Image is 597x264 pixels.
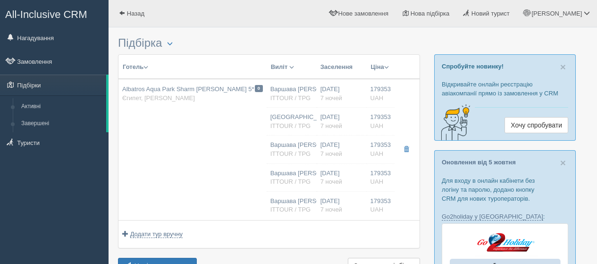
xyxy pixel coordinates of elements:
button: Close [560,158,566,168]
span: Нове замовлення [338,10,388,17]
span: All-Inclusive CRM [5,9,87,20]
span: UAH [370,206,383,213]
a: Оновлення від 5 жовтня [442,159,516,166]
span: ITTOUR / TPG [270,178,311,185]
span: ITTOUR / TPG [270,122,311,129]
span: 179353 [370,170,391,177]
span: Виліт [271,63,288,70]
div: [GEOGRAPHIC_DATA] [270,113,313,130]
span: Нова підбірка [411,10,450,17]
span: UAH [370,178,383,185]
div: Варшава [PERSON_NAME] [270,197,313,214]
span: 7 ночей [320,206,342,213]
span: UAH [370,122,383,129]
span: 7 ночей [320,94,342,102]
button: Ціна [370,62,389,72]
h3: Підбірка [118,37,420,50]
div: Варшава [PERSON_NAME] [270,85,313,102]
div: [DATE] [320,141,363,158]
span: Назад [127,10,144,17]
span: × [560,157,566,168]
span: × [560,61,566,72]
p: Спробуйте новинку! [442,62,568,71]
img: creative-idea-2907357.png [435,103,472,141]
a: Завершені [17,115,106,132]
span: 7 ночей [320,122,342,129]
div: [DATE] [320,113,363,130]
span: 0 [255,85,263,92]
p: : [442,212,568,221]
p: Відкривайте онлайн реєстрацію авіакомпанії прямо із замовлення у CRM [442,80,568,98]
a: Активні [17,98,106,115]
a: All-Inclusive CRM [0,0,108,26]
div: [DATE] [320,169,363,187]
button: Виліт [270,62,294,72]
span: UAH [370,150,383,157]
span: ITTOUR / TPG [270,94,311,102]
span: 7 ночей [320,178,342,185]
span: ITTOUR / TPG [270,206,311,213]
div: [DATE] [320,85,363,102]
p: Для входу в онлайн кабінети без логіну та паролю, додано кнопку CRM для нових туроператорів. [442,176,568,203]
button: Close [560,62,566,72]
span: Єгипет, [PERSON_NAME] [122,94,195,102]
a: Хочу спробувати [505,117,568,133]
span: 179353 [370,113,391,120]
div: Варшава [PERSON_NAME] [270,169,313,187]
span: 179353 [370,85,391,93]
span: UAH [370,94,383,102]
span: 179353 [370,141,391,148]
div: Варшава [PERSON_NAME] [270,141,313,158]
span: Новий турист [471,10,510,17]
th: Заселення [317,55,367,79]
span: [PERSON_NAME] [531,10,582,17]
a: Додати тур вручну [122,230,183,238]
span: Albatros Aqua Park Sharm [PERSON_NAME] 5* [122,85,254,93]
button: Готель [122,62,149,72]
span: 7 ночей [320,150,342,157]
a: Go2holiday у [GEOGRAPHIC_DATA] [442,213,543,221]
div: [DATE] [320,197,363,214]
span: ITTOUR / TPG [270,150,311,157]
span: Додати тур вручну [130,230,183,238]
span: 179353 [370,197,391,204]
